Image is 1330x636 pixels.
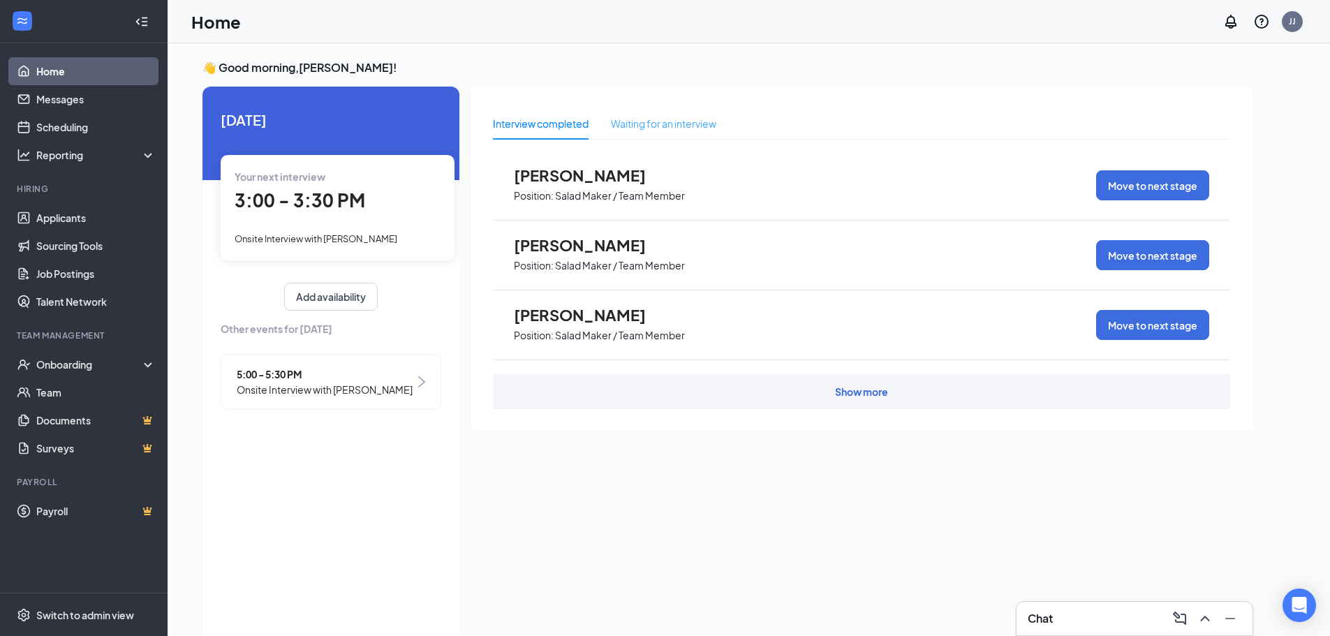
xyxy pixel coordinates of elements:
[15,14,29,28] svg: WorkstreamLogo
[36,406,156,434] a: DocumentsCrown
[17,357,31,371] svg: UserCheck
[555,189,685,202] p: Salad Maker / Team Member
[36,260,156,288] a: Job Postings
[1096,170,1209,200] button: Move to next stage
[1222,13,1239,30] svg: Notifications
[514,189,554,202] p: Position:
[835,385,888,399] div: Show more
[1096,310,1209,340] button: Move to next stage
[36,434,156,462] a: SurveysCrown
[514,166,667,184] span: [PERSON_NAME]
[36,113,156,141] a: Scheduling
[36,57,156,85] a: Home
[235,170,325,183] span: Your next interview
[202,60,1253,75] h3: 👋 Good morning, [PERSON_NAME] !
[1194,607,1216,630] button: ChevronUp
[514,236,667,254] span: [PERSON_NAME]
[514,259,554,272] p: Position:
[36,608,134,622] div: Switch to admin view
[514,329,554,342] p: Position:
[1289,15,1296,27] div: JJ
[284,283,378,311] button: Add availability
[555,259,685,272] p: Salad Maker / Team Member
[237,367,413,382] span: 5:00 - 5:30 PM
[36,232,156,260] a: Sourcing Tools
[36,378,156,406] a: Team
[235,233,397,244] span: Onsite Interview with [PERSON_NAME]
[514,306,667,324] span: [PERSON_NAME]
[1283,589,1316,622] div: Open Intercom Messenger
[221,321,441,337] span: Other events for [DATE]
[1219,607,1241,630] button: Minimize
[17,183,153,195] div: Hiring
[17,608,31,622] svg: Settings
[36,85,156,113] a: Messages
[17,476,153,488] div: Payroll
[1253,13,1270,30] svg: QuestionInfo
[36,204,156,232] a: Applicants
[1197,610,1213,627] svg: ChevronUp
[237,382,413,397] span: Onsite Interview with [PERSON_NAME]
[235,188,365,212] span: 3:00 - 3:30 PM
[17,330,153,341] div: Team Management
[1169,607,1191,630] button: ComposeMessage
[611,116,716,131] div: Waiting for an interview
[493,116,589,131] div: Interview completed
[221,109,441,131] span: [DATE]
[191,10,241,34] h1: Home
[555,329,685,342] p: Salad Maker / Team Member
[36,497,156,525] a: PayrollCrown
[1096,240,1209,270] button: Move to next stage
[1172,610,1188,627] svg: ComposeMessage
[17,148,31,162] svg: Analysis
[36,357,144,371] div: Onboarding
[36,148,156,162] div: Reporting
[1222,610,1239,627] svg: Minimize
[135,15,149,29] svg: Collapse
[1028,611,1053,626] h3: Chat
[36,288,156,316] a: Talent Network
